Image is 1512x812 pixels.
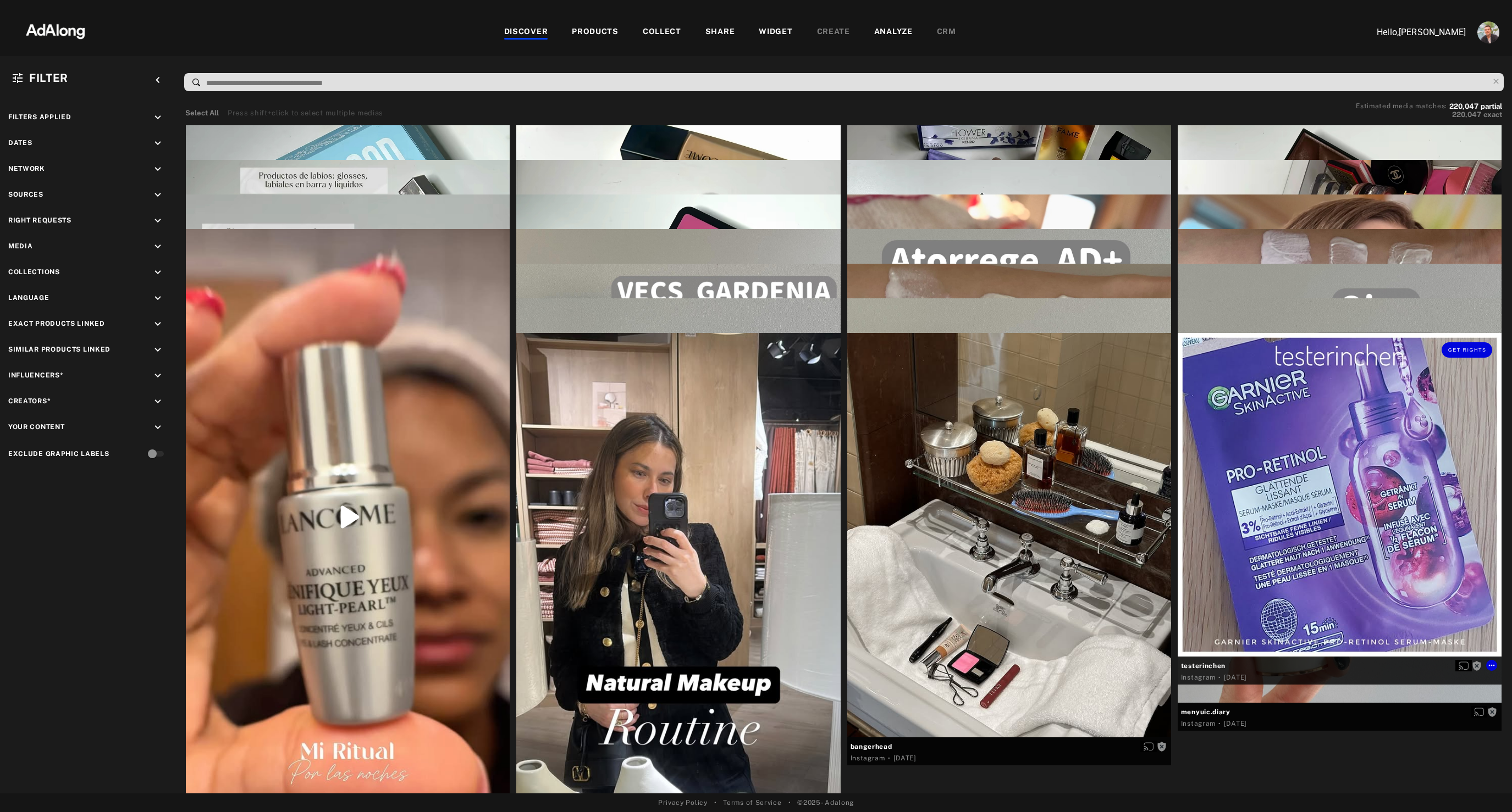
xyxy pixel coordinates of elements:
[851,742,1168,752] span: bangerhead
[8,242,33,250] span: Media
[851,753,885,763] div: Instagram
[152,137,164,149] i: keyboard_arrow_down
[8,139,32,147] span: Dates
[8,113,71,121] span: Filters applied
[152,421,164,433] i: keyboard_arrow_down
[1449,102,1478,110] span: 220,047
[152,266,164,279] i: keyboard_arrow_down
[228,108,383,119] div: Press shift+click to select multiple medias
[1477,21,1499,43] img: ACg8ocLjEk1irI4XXb49MzUGwa4F_C3PpCyg-3CPbiuLEZrYEA=s96-c
[8,216,71,224] span: Right Requests
[1442,342,1492,358] button: Get rights
[8,268,60,276] span: Collections
[723,798,781,808] a: Terms of Service
[1452,110,1481,119] span: 220,047
[8,346,111,353] span: Similar Products Linked
[152,163,164,175] i: keyboard_arrow_down
[8,371,63,379] span: Influencers*
[152,74,164,86] i: keyboard_arrow_left
[1356,102,1447,110] span: Estimated media matches:
[797,798,854,808] span: © 2025 - Adalong
[185,108,219,119] button: Select All
[893,754,917,762] time: 2025-04-17T09:53:57.000Z
[29,71,68,85] span: Filter
[152,292,164,304] i: keyboard_arrow_down
[1356,26,1466,39] p: Hello, [PERSON_NAME]
[817,26,850,39] div: CREATE
[1475,19,1502,46] button: Account settings
[8,165,45,173] span: Network
[152,370,164,382] i: keyboard_arrow_down
[1471,706,1487,718] button: Enable diffusion on this media
[788,798,791,808] span: •
[8,294,49,302] span: Language
[572,26,619,39] div: PRODUCTS
[1224,720,1247,727] time: 2025-04-17T09:56:36.000Z
[714,798,717,808] span: •
[937,26,956,39] div: CRM
[152,241,164,253] i: keyboard_arrow_down
[1218,719,1221,728] span: ·
[1448,347,1487,353] span: Get rights
[1356,109,1502,120] button: 220,047exact
[8,320,105,327] span: Exact Products Linked
[1487,708,1497,715] span: Rights not requested
[1157,742,1167,750] span: Rights not requested
[152,318,164,330] i: keyboard_arrow_down
[504,26,548,39] div: DISCOVER
[152,344,164,356] i: keyboard_arrow_down
[658,798,708,808] a: Privacy Policy
[1181,719,1216,728] div: Instagram
[8,397,51,405] span: Creators*
[7,14,104,47] img: 63233d7d88ed69de3c212112c67096b6.png
[888,754,891,763] span: ·
[1140,741,1157,752] button: Enable diffusion on this media
[152,215,164,227] i: keyboard_arrow_down
[1181,707,1498,717] span: menyuic.diary
[1449,104,1502,109] button: 220,047partial
[874,26,913,39] div: ANALYZE
[8,423,64,431] span: Your Content
[8,191,43,198] span: Sources
[152,189,164,201] i: keyboard_arrow_down
[152,396,164,408] i: keyboard_arrow_down
[643,26,681,39] div: COLLECT
[759,26,792,39] div: WIDGET
[705,26,735,39] div: SHARE
[8,449,109,459] div: Exclude Graphic Labels
[152,112,164,124] i: keyboard_arrow_down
